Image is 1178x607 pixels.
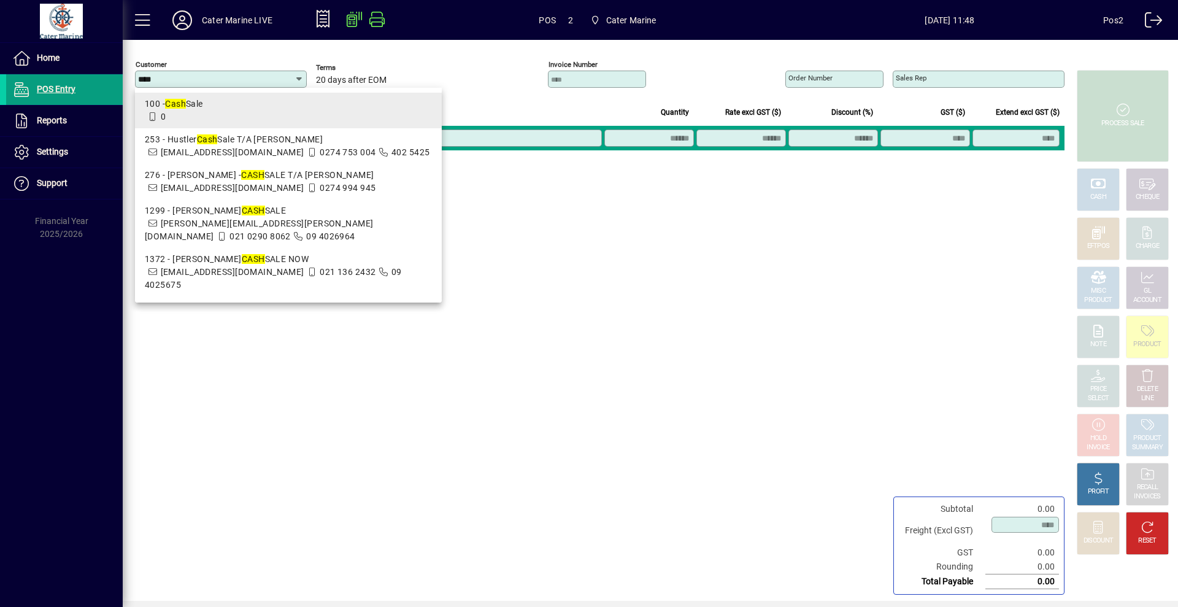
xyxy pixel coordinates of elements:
em: Cash [197,134,218,144]
td: Freight (Excl GST) [899,516,985,546]
span: 0274 994 945 [320,183,375,193]
em: Cash [165,99,186,109]
span: [EMAIL_ADDRESS][DOMAIN_NAME] [161,267,304,277]
td: Total Payable [899,574,985,589]
td: 0.00 [985,560,1059,574]
div: 100 - Sale [145,98,432,110]
div: DISCOUNT [1084,536,1113,546]
span: POS [539,10,556,30]
span: Extend excl GST ($) [996,106,1060,119]
td: Rounding [899,560,985,574]
a: Settings [6,137,123,168]
div: 253 - Hustler Sale T/A [PERSON_NAME] [145,133,432,146]
td: GST [899,546,985,560]
mat-option: 1299 - Tony Butcher CASH SALE [135,199,442,248]
button: Profile [163,9,202,31]
span: Reports [37,115,67,125]
mat-label: Invoice number [549,60,598,69]
div: SUMMARY [1132,443,1163,452]
a: Logout [1136,2,1163,42]
div: DELETE [1137,385,1158,394]
mat-label: Sales rep [896,74,926,82]
span: [EMAIL_ADDRESS][DOMAIN_NAME] [161,147,304,157]
div: 276 - [PERSON_NAME] - SALE T/A [PERSON_NAME] [145,169,432,182]
div: NOTE [1090,340,1106,349]
div: 1372 - [PERSON_NAME] SALE NOW [145,253,432,266]
mat-option: 100 - Cash Sale [135,93,442,128]
mat-option: 253 - Hustler Cash Sale T/A Tom Robbin [135,128,442,164]
span: Settings [37,147,68,157]
div: CHARGE [1136,242,1160,251]
mat-label: Customer [136,60,167,69]
span: 2 [568,10,573,30]
div: SELECT [1088,394,1109,403]
div: PRICE [1090,385,1107,394]
div: GL [1144,287,1152,296]
div: INVOICES [1134,492,1160,501]
span: [PERSON_NAME][EMAIL_ADDRESS][PERSON_NAME][DOMAIN_NAME] [145,218,373,241]
em: CASH [241,170,264,180]
span: 09 4026964 [306,231,355,241]
span: Support [37,178,67,188]
span: 0 [161,112,166,122]
span: Rate excl GST ($) [725,106,781,119]
div: Pos2 [1103,10,1123,30]
td: 0.00 [985,574,1059,589]
a: Home [6,43,123,74]
mat-label: Order number [788,74,833,82]
em: CASH [242,206,265,215]
a: Support [6,168,123,199]
div: INVOICE [1087,443,1109,452]
span: GST ($) [941,106,965,119]
div: PROFIT [1088,487,1109,497]
a: Reports [6,106,123,136]
div: CHEQUE [1136,193,1159,202]
mat-option: 276 - Carmen - CASH SALE T/A Nick Wiles [135,164,442,199]
div: PRODUCT [1133,434,1161,443]
span: 021 0290 8062 [229,231,291,241]
span: Cater Marine [585,9,661,31]
td: Subtotal [899,502,985,516]
span: 20 days after EOM [316,75,387,85]
td: 0.00 [985,502,1059,516]
td: 0.00 [985,546,1059,560]
div: 2129 - [PERSON_NAME] SALE [145,301,432,314]
span: Home [37,53,60,63]
div: LINE [1141,394,1153,403]
div: EFTPOS [1087,242,1110,251]
div: 1299 - [PERSON_NAME] SALE [145,204,432,217]
div: PRODUCT [1084,296,1112,305]
div: MISC [1091,287,1106,296]
span: [DATE] 11:48 [796,10,1104,30]
span: Cater Marine [606,10,656,30]
mat-option: 2129 - Helen Cater CASH SALE [135,296,442,345]
div: PRODUCT [1133,340,1161,349]
div: CASH [1090,193,1106,202]
span: Terms [316,64,390,72]
div: ACCOUNT [1133,296,1161,305]
span: Quantity [661,106,689,119]
div: PROCESS SALE [1101,119,1144,128]
span: 021 136 2432 [320,267,375,277]
span: 0274 753 004 [320,147,375,157]
span: [EMAIL_ADDRESS][DOMAIN_NAME] [161,183,304,193]
em: CASH [242,254,265,264]
div: RESET [1138,536,1157,546]
div: RECALL [1137,483,1158,492]
span: 402 5425 [391,147,430,157]
span: Discount (%) [831,106,873,119]
div: HOLD [1090,434,1106,443]
span: POS Entry [37,84,75,94]
div: Cater Marine LIVE [202,10,272,30]
mat-option: 1372 - Steve Ussher CASH SALE NOW [135,248,442,296]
